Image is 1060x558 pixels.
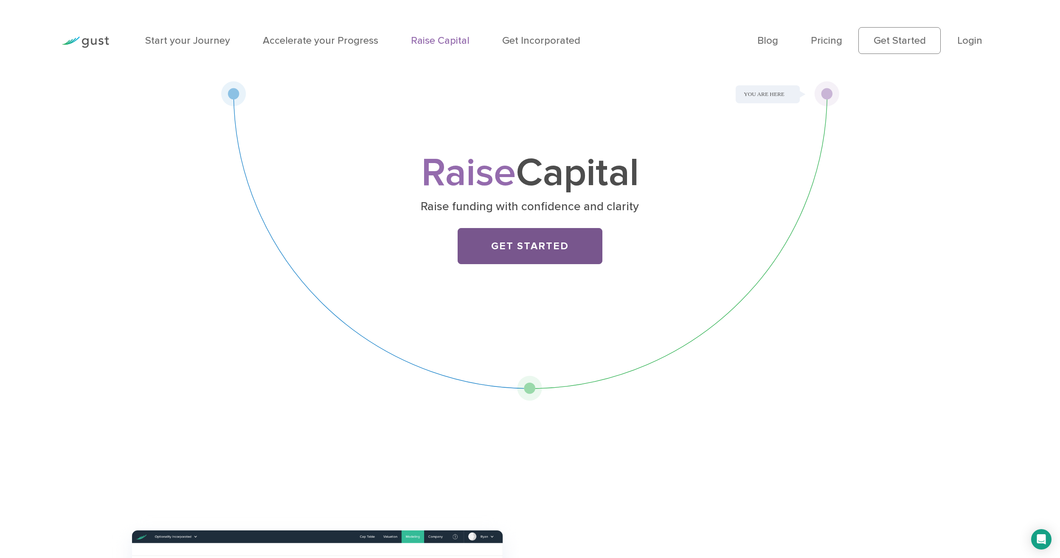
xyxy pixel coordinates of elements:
a: Blog [757,34,778,47]
img: Gust Logo [62,37,109,48]
a: Start your Journey [145,34,230,47]
a: Raise Capital [411,34,470,47]
a: Get Started [458,228,602,264]
a: Get Incorporated [502,34,580,47]
p: Raise funding with confidence and clarity [312,199,748,214]
a: Login [957,34,982,47]
a: Pricing [811,34,842,47]
a: Accelerate your Progress [263,34,378,47]
h1: Capital [307,155,753,191]
span: Raise [421,149,516,196]
iframe: Chat Widget [914,466,1060,558]
a: Get Started [858,27,941,54]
